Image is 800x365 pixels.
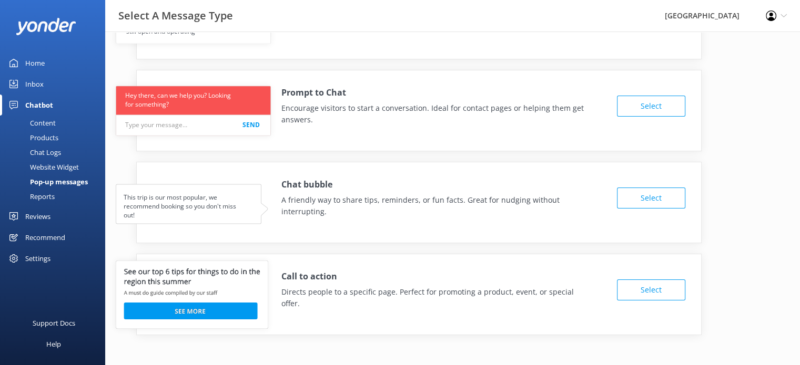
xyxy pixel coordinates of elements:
[6,160,105,174] a: Website Widget
[6,189,105,204] a: Reports
[281,86,346,100] h4: Prompt to Chat
[281,286,588,310] p: Directs people to a specific page. Perfect for promoting a product, event, or special offer.
[281,178,332,192] h4: Chat bubble
[617,187,685,208] button: Select
[46,333,61,354] div: Help
[6,189,55,204] div: Reports
[281,102,588,126] p: Encourage visitors to start a conversation. Ideal for contact pages or helping them get answers.
[6,130,58,145] div: Products
[6,174,88,189] div: Pop-up messages
[25,53,45,74] div: Home
[6,130,105,145] a: Products
[16,18,76,35] img: yonder-white-logo.png
[617,279,685,300] button: Select
[617,96,685,117] button: Select
[25,227,65,248] div: Recommend
[6,174,105,189] a: Pop-up messages
[281,270,337,284] h4: Call to action
[6,160,79,174] div: Website Widget
[6,116,56,130] div: Content
[25,74,44,95] div: Inbox
[25,95,53,116] div: Chatbot
[118,7,233,24] h3: Select A Message Type
[25,248,50,269] div: Settings
[33,312,75,333] div: Support Docs
[25,206,50,227] div: Reviews
[6,145,105,160] a: Chat Logs
[6,145,61,160] div: Chat Logs
[281,194,588,218] p: A friendly way to share tips, reminders, or fun facts. Great for nudging without interrupting.
[6,116,105,130] a: Content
